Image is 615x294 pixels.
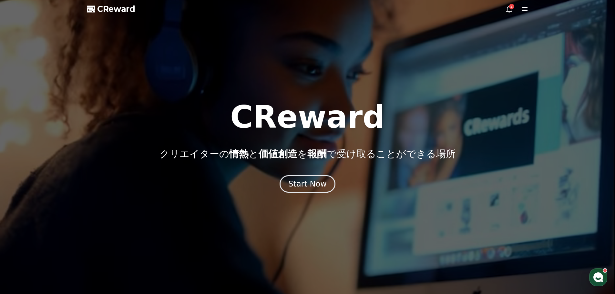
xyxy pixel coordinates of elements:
[96,214,111,219] span: Settings
[2,205,43,221] a: Home
[159,148,456,160] p: クリエイターの と を で受け取ることができる場所
[288,179,327,189] div: Start Now
[83,205,124,221] a: Settings
[97,4,135,14] span: CReward
[259,148,297,159] span: 価値創造
[229,148,249,159] span: 情熱
[230,102,385,133] h1: CReward
[505,5,513,13] a: 2
[16,214,28,219] span: Home
[43,205,83,221] a: Messages
[307,148,327,159] span: 報酬
[280,182,335,188] a: Start Now
[87,4,135,14] a: CReward
[280,175,335,193] button: Start Now
[54,215,73,220] span: Messages
[509,4,514,9] div: 2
